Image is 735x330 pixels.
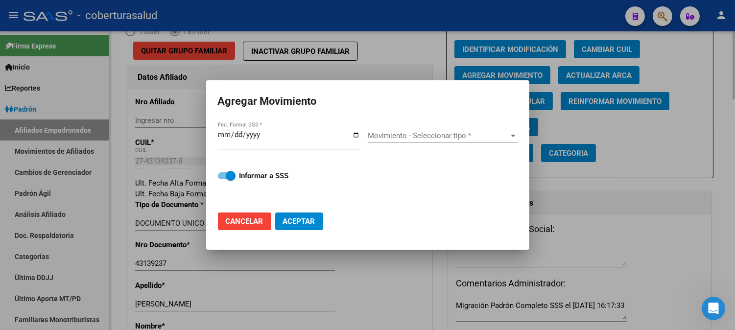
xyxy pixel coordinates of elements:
[239,171,289,180] strong: Informar a SSS
[275,212,323,230] button: Aceptar
[702,297,725,320] iframe: Intercom live chat
[283,217,315,226] span: Aceptar
[226,217,263,226] span: Cancelar
[368,131,509,140] span: Movimiento - Seleccionar tipo *
[218,92,518,111] h2: Agregar Movimiento
[218,212,271,230] button: Cancelar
